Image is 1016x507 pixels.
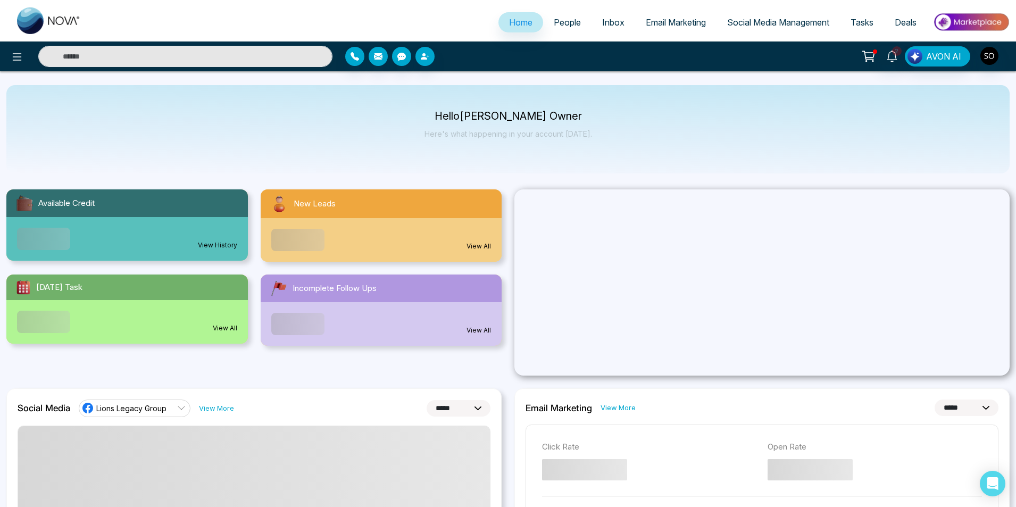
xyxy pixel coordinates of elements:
[892,46,902,56] span: 2
[213,323,237,333] a: View All
[15,194,34,213] img: availableCredit.svg
[592,12,635,32] a: Inbox
[17,7,81,34] img: Nova CRM Logo
[254,275,509,346] a: Incomplete Follow UpsView All
[269,279,288,298] img: followUps.svg
[727,17,829,28] span: Social Media Management
[768,441,982,453] p: Open Rate
[198,240,237,250] a: View History
[635,12,717,32] a: Email Marketing
[467,326,491,335] a: View All
[526,403,592,413] h2: Email Marketing
[895,17,917,28] span: Deals
[840,12,884,32] a: Tasks
[851,17,873,28] span: Tasks
[498,12,543,32] a: Home
[601,403,636,413] a: View More
[905,46,970,67] button: AVON AI
[980,471,1005,496] div: Open Intercom Messenger
[36,281,82,294] span: [DATE] Task
[932,10,1010,34] img: Market-place.gif
[543,12,592,32] a: People
[424,129,592,138] p: Here's what happening in your account [DATE].
[467,242,491,251] a: View All
[294,198,336,210] span: New Leads
[15,279,32,296] img: todayTask.svg
[879,46,905,65] a: 2
[424,112,592,121] p: Hello [PERSON_NAME] Owner
[602,17,624,28] span: Inbox
[884,12,927,32] a: Deals
[509,17,532,28] span: Home
[926,50,961,63] span: AVON AI
[38,197,95,210] span: Available Credit
[254,189,509,262] a: New LeadsView All
[293,282,377,295] span: Incomplete Follow Ups
[646,17,706,28] span: Email Marketing
[269,194,289,214] img: newLeads.svg
[542,441,757,453] p: Click Rate
[554,17,581,28] span: People
[717,12,840,32] a: Social Media Management
[907,49,922,64] img: Lead Flow
[96,403,166,413] span: Lions Legacy Group
[18,403,70,413] h2: Social Media
[980,47,998,65] img: User Avatar
[199,403,234,413] a: View More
